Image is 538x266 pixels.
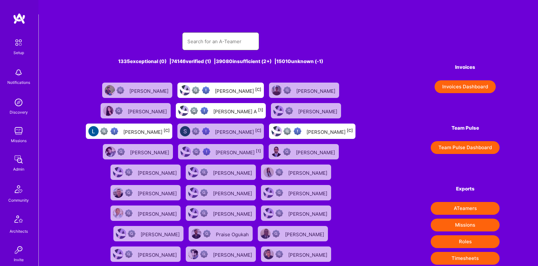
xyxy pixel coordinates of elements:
img: User Avatar [180,85,190,95]
sup: [C] [347,128,353,133]
sup: [1] [258,108,263,112]
a: User AvatarNot Scrubbed[PERSON_NAME] [98,101,173,121]
img: User Avatar [260,229,271,239]
img: User Avatar [178,106,189,116]
div: Praise Ogukah [216,230,250,238]
img: Not Scrubbed [117,148,125,156]
img: Community [11,181,26,197]
div: Notifications [7,79,30,86]
div: [PERSON_NAME] [296,148,336,156]
img: Not fully vetted [190,107,198,115]
img: Not Scrubbed [117,86,124,94]
h4: Invoices [431,64,500,70]
a: User AvatarNot fully vettedHigh Potential User[PERSON_NAME][C] [175,121,266,141]
a: User AvatarNot ScrubbedPraise Ogukah [186,223,255,244]
a: User AvatarNot Scrubbed[PERSON_NAME] [258,244,334,264]
a: User AvatarNot Scrubbed[PERSON_NAME] [266,80,342,101]
img: Not Scrubbed [275,209,283,217]
div: [PERSON_NAME] [213,168,253,176]
img: User Avatar [105,85,115,95]
div: Discovery [10,109,28,116]
div: Community [8,197,29,204]
img: User Avatar [88,126,99,136]
button: Missions [431,219,500,231]
img: Not fully vetted [283,127,291,135]
img: User Avatar [272,126,282,136]
a: User AvatarNot Scrubbed[PERSON_NAME] [108,203,183,223]
img: User Avatar [113,188,123,198]
img: User Avatar [188,167,199,177]
a: User AvatarNot Scrubbed[PERSON_NAME] [108,182,183,203]
img: User Avatar [113,208,123,218]
img: Not Scrubbed [115,107,123,115]
img: User Avatar [191,229,201,239]
img: High Potential User [294,127,301,135]
img: Not Scrubbed [125,189,133,197]
img: Not Scrubbed [125,168,133,176]
a: User AvatarNot Scrubbed[PERSON_NAME] [183,244,258,264]
a: User AvatarNot Scrubbed[PERSON_NAME] [266,141,341,162]
button: Roles [431,235,500,248]
div: [PERSON_NAME] [129,86,170,94]
img: High Potential User [110,127,118,135]
img: bell [12,66,25,79]
h4: Exports [431,186,500,192]
a: User AvatarNot Scrubbed[PERSON_NAME] [111,223,186,244]
a: User AvatarNot fully vettedHigh Potential User[PERSON_NAME][1] [175,141,266,162]
div: [PERSON_NAME] [288,189,329,197]
a: User AvatarNot fully vettedHigh Potential User[PERSON_NAME][C] [266,121,358,141]
div: [PERSON_NAME] [123,127,170,135]
div: Admin [13,166,24,173]
div: [PERSON_NAME] [141,230,181,238]
img: User Avatar [271,147,281,157]
img: Not Scrubbed [200,250,208,258]
a: User AvatarNot Scrubbed[PERSON_NAME] [183,203,258,223]
img: User Avatar [264,188,274,198]
img: High Potential User [203,148,210,156]
img: Not Scrubbed [125,209,133,217]
a: User AvatarNot Scrubbed[PERSON_NAME] [255,223,330,244]
div: [PERSON_NAME] [288,209,329,217]
div: [PERSON_NAME] [138,168,178,176]
div: [PERSON_NAME] [288,168,329,176]
img: High Potential User [200,107,208,115]
div: 1335 exceptional (0) | 74146 verified (1) | 39080 insufficient (2+) | 15010 unknown (-1) [77,58,364,65]
img: Not fully vetted [100,127,108,135]
div: [PERSON_NAME] [215,86,261,94]
a: User AvatarNot fully vettedHigh Potential User[PERSON_NAME][C] [83,121,175,141]
img: Not Scrubbed [200,189,208,197]
div: Setup [13,49,24,56]
div: [PERSON_NAME] [298,107,338,115]
img: Not Scrubbed [200,209,208,217]
img: User Avatar [105,147,116,157]
a: Invoices Dashboard [431,80,500,93]
div: [PERSON_NAME] [216,148,261,156]
div: [PERSON_NAME] [213,189,253,197]
img: Not fully vetted [192,127,200,135]
img: User Avatar [264,167,274,177]
img: Not Scrubbed [128,230,135,238]
button: Team Pulse Dashboard [431,141,500,154]
a: User AvatarNot Scrubbed[PERSON_NAME] [183,182,258,203]
div: [PERSON_NAME] [138,250,178,258]
a: User AvatarNot Scrubbed[PERSON_NAME] [100,141,175,162]
img: Not fully vetted [192,148,200,156]
div: [PERSON_NAME] [138,209,178,217]
div: Missions [11,137,27,144]
img: teamwork [12,125,25,137]
img: User Avatar [272,85,282,95]
a: User AvatarNot Scrubbed[PERSON_NAME] [108,162,183,182]
div: Invite [14,256,24,263]
img: setup [12,36,25,49]
input: Search for an A-Teamer [187,33,254,50]
img: Not fully vetted [192,86,200,94]
img: User Avatar [273,106,284,116]
button: Invoices Dashboard [435,80,496,93]
div: [PERSON_NAME] [215,127,261,135]
img: User Avatar [264,249,274,259]
img: Not Scrubbed [275,168,283,176]
div: [PERSON_NAME] [213,250,253,258]
img: Not Scrubbed [275,250,283,258]
sup: [C] [255,87,261,92]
